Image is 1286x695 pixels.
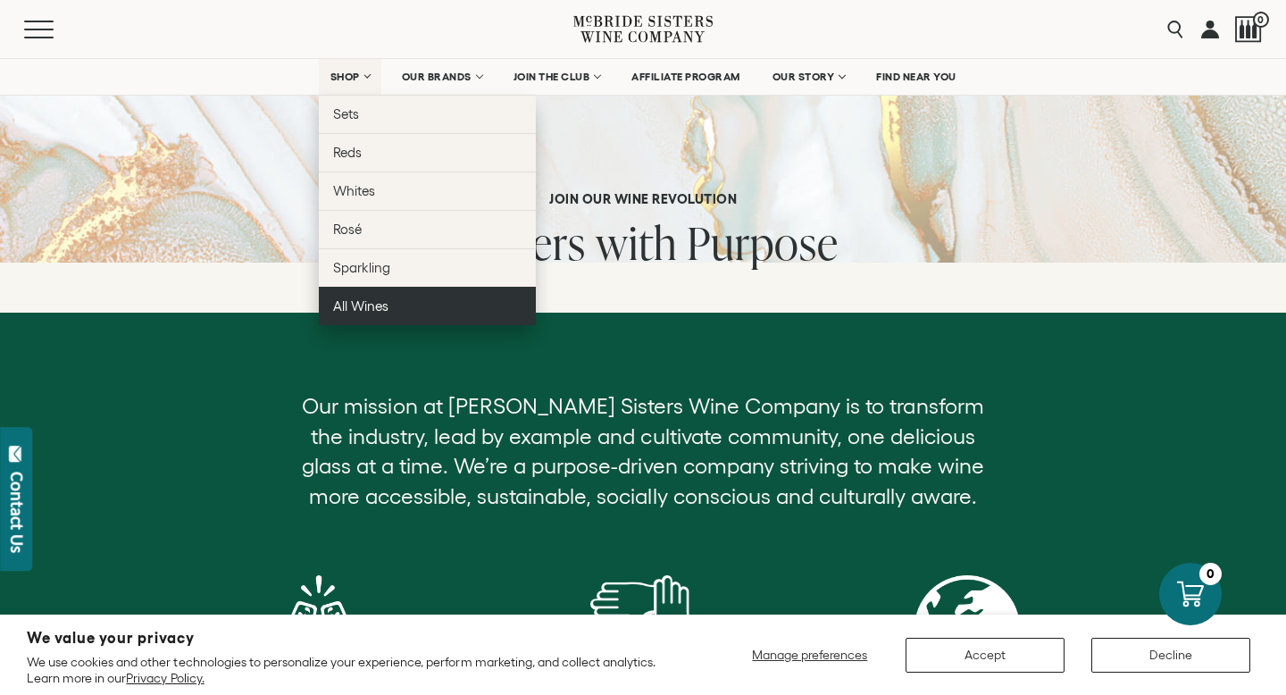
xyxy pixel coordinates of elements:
div: Contact Us [8,472,26,553]
button: Manage preferences [741,638,879,673]
a: All Wines [319,287,536,325]
button: Mobile Menu Trigger [24,21,88,38]
a: OUR STORY [761,59,856,95]
h2: We value your privacy [27,631,680,646]
span: Sparkling [333,260,390,275]
a: JOIN THE CLUB [502,59,612,95]
button: Decline [1091,638,1250,673]
span: Reds [333,145,362,160]
a: Sparkling [319,248,536,287]
span: All Wines [333,298,388,314]
span: Sets [333,106,359,121]
span: 0 [1253,12,1269,28]
span: Manage preferences [752,648,867,662]
a: AFFILIATE PROGRAM [620,59,752,95]
a: OUR BRANDS [390,59,493,95]
span: AFFILIATE PROGRAM [631,71,740,83]
span: OUR BRANDS [402,71,472,83]
p: We use cookies and other technologies to personalize your experience, perform marketing, and coll... [27,654,680,686]
span: Rosé [333,222,362,237]
span: Purpose [687,212,839,273]
a: Reds [319,133,536,172]
h6: Join our Wine Revolution [447,191,839,207]
a: Sets [319,95,536,133]
p: Our mission at [PERSON_NAME] Sisters Wine Company is to transform the industry, lead by example a... [288,391,998,511]
span: JOIN THE CLUB [514,71,590,83]
span: Whites [333,183,375,198]
div: 0 [1199,563,1222,585]
a: SHOP [319,59,381,95]
a: Privacy Policy. [126,671,204,685]
span: OUR STORY [772,71,835,83]
span: with [596,212,677,273]
a: Rosé [319,210,536,248]
span: SHOP [330,71,361,83]
a: Whites [319,172,536,210]
a: FIND NEAR YOU [864,59,968,95]
span: FIND NEAR YOU [876,71,956,83]
button: Accept [906,638,1065,673]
